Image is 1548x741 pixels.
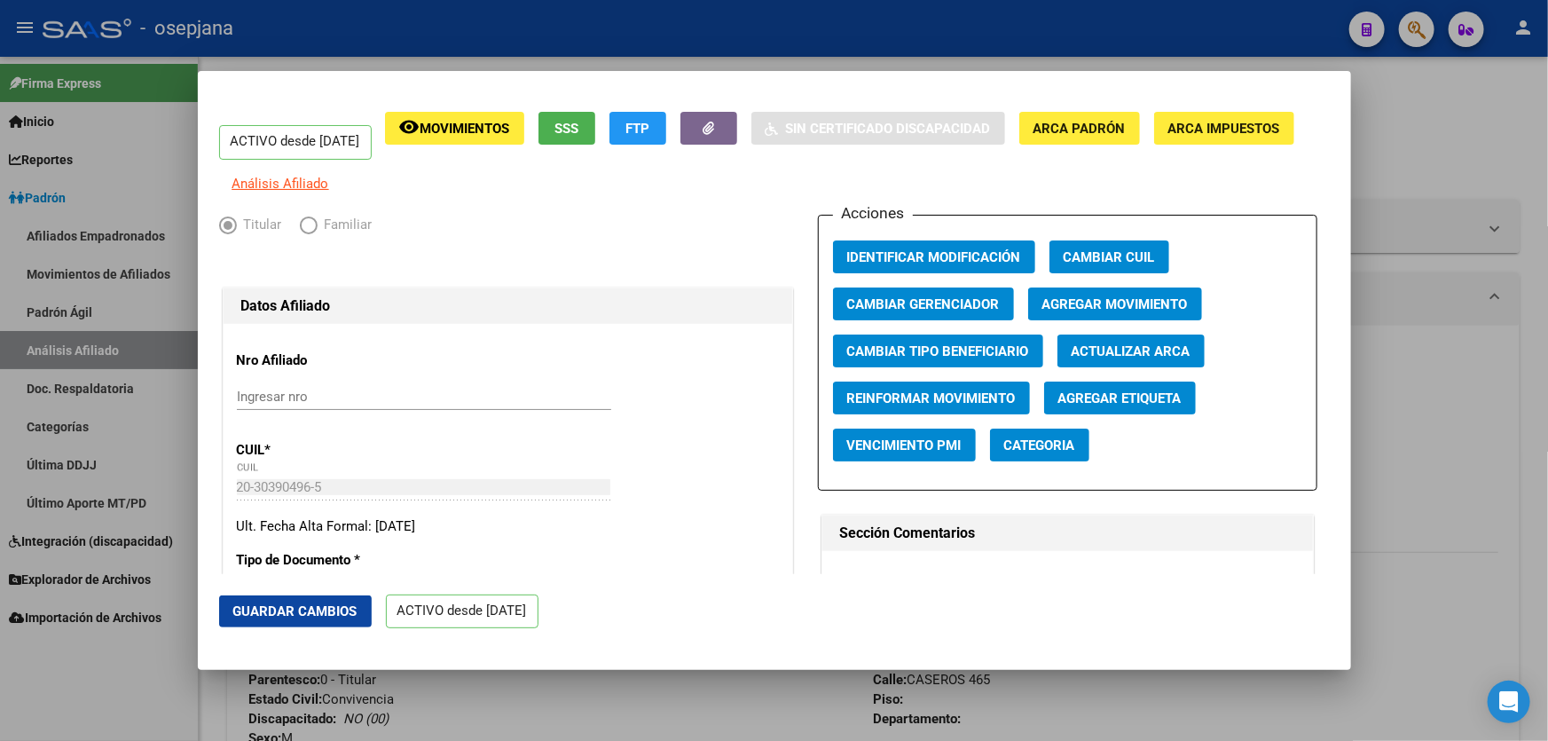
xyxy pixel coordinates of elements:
[1028,288,1202,320] button: Agregar Movimiento
[219,595,372,627] button: Guardar Cambios
[420,121,510,137] span: Movimientos
[232,176,329,192] span: Análisis Afiliado
[833,429,976,461] button: Vencimiento PMI
[1049,240,1169,273] button: Cambiar CUIL
[833,382,1030,414] button: Reinformar Movimiento
[237,550,399,571] p: Tipo de Documento *
[385,112,524,145] button: Movimientos
[1042,296,1188,312] span: Agregar Movimiento
[1057,335,1205,367] button: Actualizar ARCA
[833,335,1043,367] button: Cambiar Tipo Beneficiario
[237,516,779,537] div: Ult. Fecha Alta Formal: [DATE]
[847,438,962,453] span: Vencimiento PMI
[833,240,1035,273] button: Identificar Modificación
[554,121,578,137] span: SSS
[786,121,991,137] span: Sin Certificado Discapacidad
[237,351,399,371] p: Nro Afiliado
[847,343,1029,359] span: Cambiar Tipo Beneficiario
[538,112,595,145] button: SSS
[625,121,649,137] span: FTP
[847,249,1021,265] span: Identificar Modificación
[1058,390,1182,406] span: Agregar Etiqueta
[609,112,666,145] button: FTP
[990,429,1089,461] button: Categoria
[840,523,1295,544] h1: Sección Comentarios
[833,201,913,225] h3: Acciones
[1064,249,1155,265] span: Cambiar CUIL
[847,296,1000,312] span: Cambiar Gerenciador
[386,595,538,629] p: ACTIVO desde [DATE]
[1488,681,1530,723] div: Open Intercom Messenger
[233,603,358,619] span: Guardar Cambios
[237,215,282,235] span: Titular
[1004,438,1075,453] span: Categoria
[1019,112,1140,145] button: ARCA Padrón
[1033,121,1126,137] span: ARCA Padrón
[1044,382,1196,414] button: Agregar Etiqueta
[847,390,1016,406] span: Reinformar Movimiento
[241,296,774,317] h1: Datos Afiliado
[399,116,420,138] mat-icon: remove_red_eye
[237,440,399,461] p: CUIL
[751,112,1005,145] button: Sin Certificado Discapacidad
[1072,343,1190,359] span: Actualizar ARCA
[833,288,1014,320] button: Cambiar Gerenciador
[1168,121,1280,137] span: ARCA Impuestos
[219,125,372,160] p: ACTIVO desde [DATE]
[219,221,390,237] mat-radio-group: Elija una opción
[1154,112,1294,145] button: ARCA Impuestos
[318,215,373,235] span: Familiar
